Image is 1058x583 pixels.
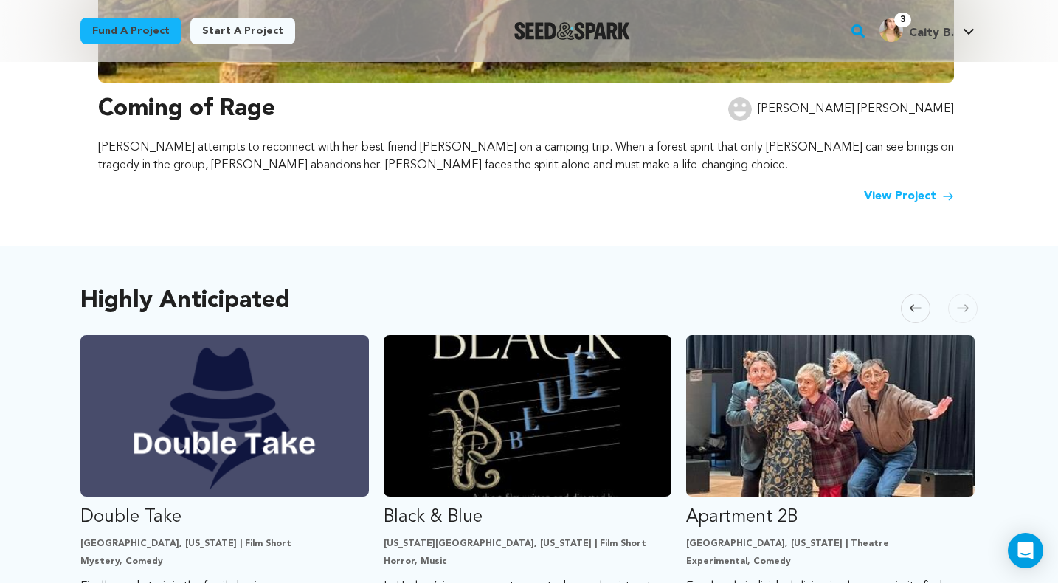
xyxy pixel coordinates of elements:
span: Caity B. [909,27,954,39]
p: [GEOGRAPHIC_DATA], [US_STATE] | Theatre [686,538,975,550]
div: Caity B.'s Profile [879,18,954,42]
p: Mystery, Comedy [80,556,369,568]
p: Apartment 2B [686,506,975,529]
p: Experimental, Comedy [686,556,975,568]
a: Start a project [190,18,295,44]
a: View Project [864,187,954,205]
p: [PERSON_NAME] [PERSON_NAME] [758,100,954,118]
p: Black & Blue [384,506,672,529]
p: [US_STATE][GEOGRAPHIC_DATA], [US_STATE] | Film Short [384,538,672,550]
p: [GEOGRAPHIC_DATA], [US_STATE] | Film Short [80,538,369,550]
a: Seed&Spark Homepage [514,22,630,40]
a: Fund a project [80,18,181,44]
img: 2dcabe12e680fe0f.jpg [879,18,903,42]
a: Caity B.'s Profile [877,15,978,42]
p: Horror, Music [384,556,672,568]
h3: Coming of Rage [98,92,275,127]
h2: Highly Anticipated [80,291,290,311]
p: [PERSON_NAME] attempts to reconnect with her best friend [PERSON_NAME] on a camping trip. When a ... [98,139,954,174]
img: user.png [728,97,752,121]
span: Caity B.'s Profile [877,15,978,46]
img: Seed&Spark Logo Dark Mode [514,22,630,40]
div: Open Intercom Messenger [1008,533,1043,568]
p: Double Take [80,506,369,529]
span: 3 [894,13,911,27]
